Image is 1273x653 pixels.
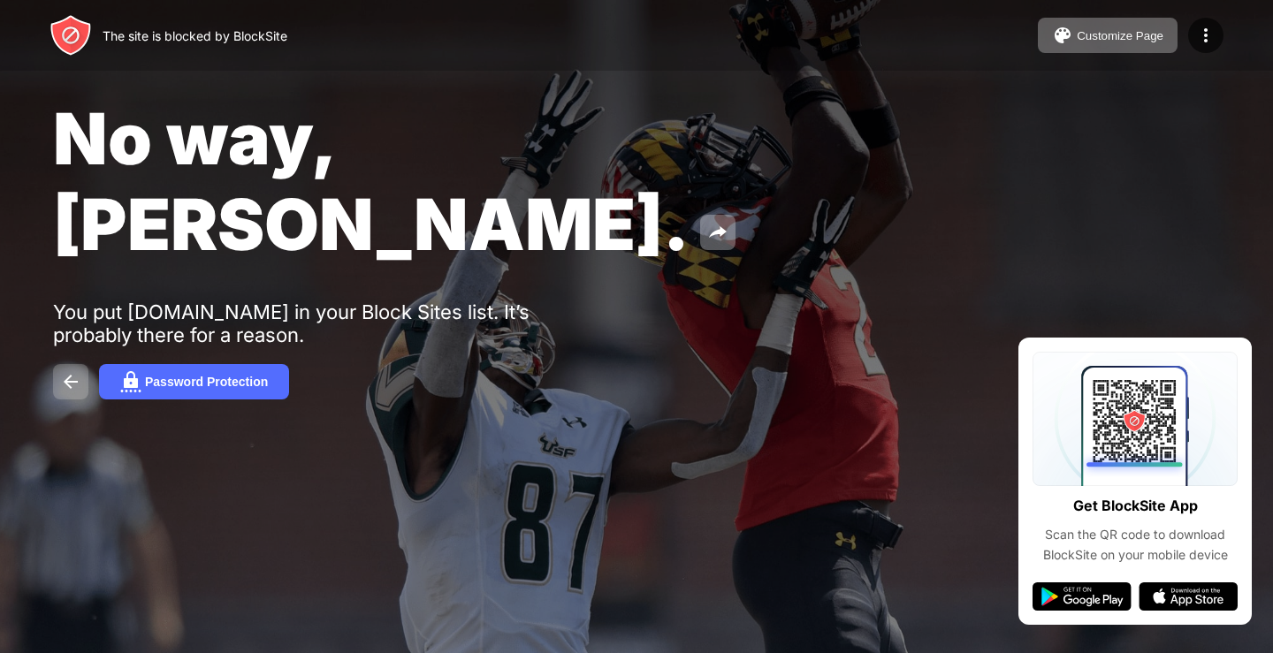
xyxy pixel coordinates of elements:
[99,364,289,399] button: Password Protection
[1052,25,1073,46] img: pallet.svg
[1033,525,1238,565] div: Scan the QR code to download BlockSite on your mobile device
[1195,25,1216,46] img: menu-icon.svg
[120,371,141,392] img: password.svg
[1077,29,1163,42] div: Customize Page
[1139,582,1238,611] img: app-store.svg
[50,14,92,57] img: header-logo.svg
[53,95,690,267] span: No way, [PERSON_NAME].
[707,222,728,243] img: share.svg
[60,371,81,392] img: back.svg
[1038,18,1178,53] button: Customize Page
[145,375,268,389] div: Password Protection
[1033,582,1132,611] img: google-play.svg
[53,300,599,346] div: You put [DOMAIN_NAME] in your Block Sites list. It’s probably there for a reason.
[1073,493,1198,519] div: Get BlockSite App
[103,28,287,43] div: The site is blocked by BlockSite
